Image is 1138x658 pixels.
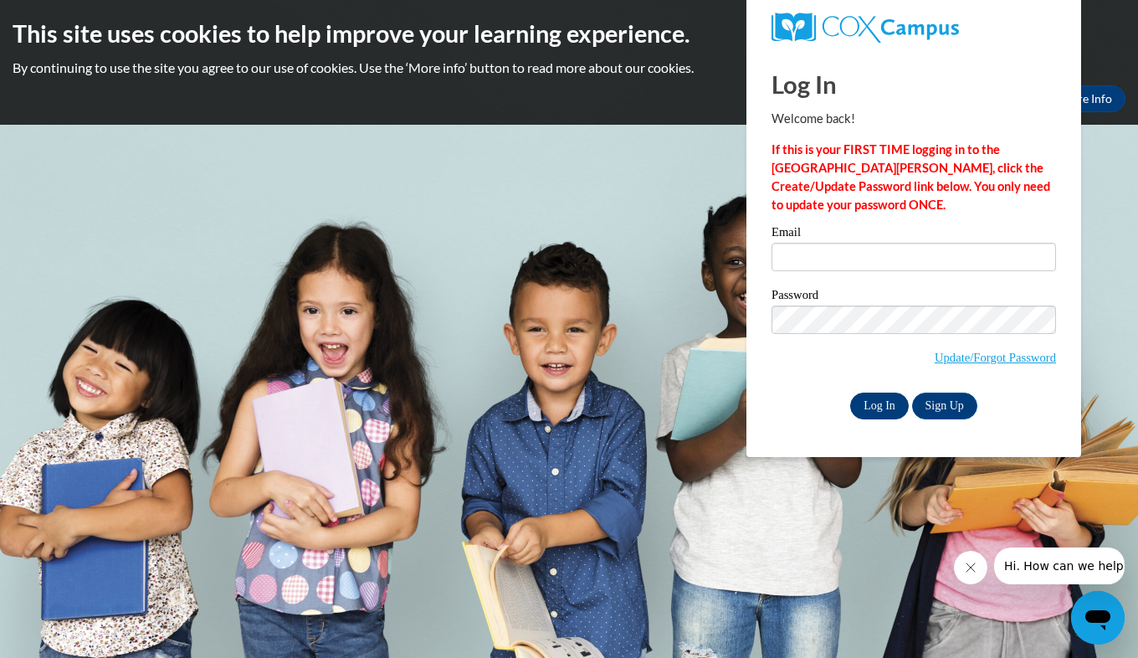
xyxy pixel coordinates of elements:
[935,351,1056,364] a: Update/Forgot Password
[13,17,1125,50] h2: This site uses cookies to help improve your learning experience.
[771,67,1056,101] h1: Log In
[994,547,1125,584] iframe: Message from company
[954,551,987,584] iframe: Close message
[912,393,977,419] a: Sign Up
[10,12,136,25] span: Hi. How can we help?
[771,13,959,43] img: COX Campus
[771,142,1050,212] strong: If this is your FIRST TIME logging in to the [GEOGRAPHIC_DATA][PERSON_NAME], click the Create/Upd...
[771,226,1056,243] label: Email
[850,393,909,419] input: Log In
[1047,85,1125,112] a: More Info
[771,13,1056,43] a: COX Campus
[771,289,1056,306] label: Password
[1071,591,1125,645] iframe: Button to launch messaging window
[771,110,1056,128] p: Welcome back!
[13,59,1125,77] p: By continuing to use the site you agree to our use of cookies. Use the ‘More info’ button to read...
